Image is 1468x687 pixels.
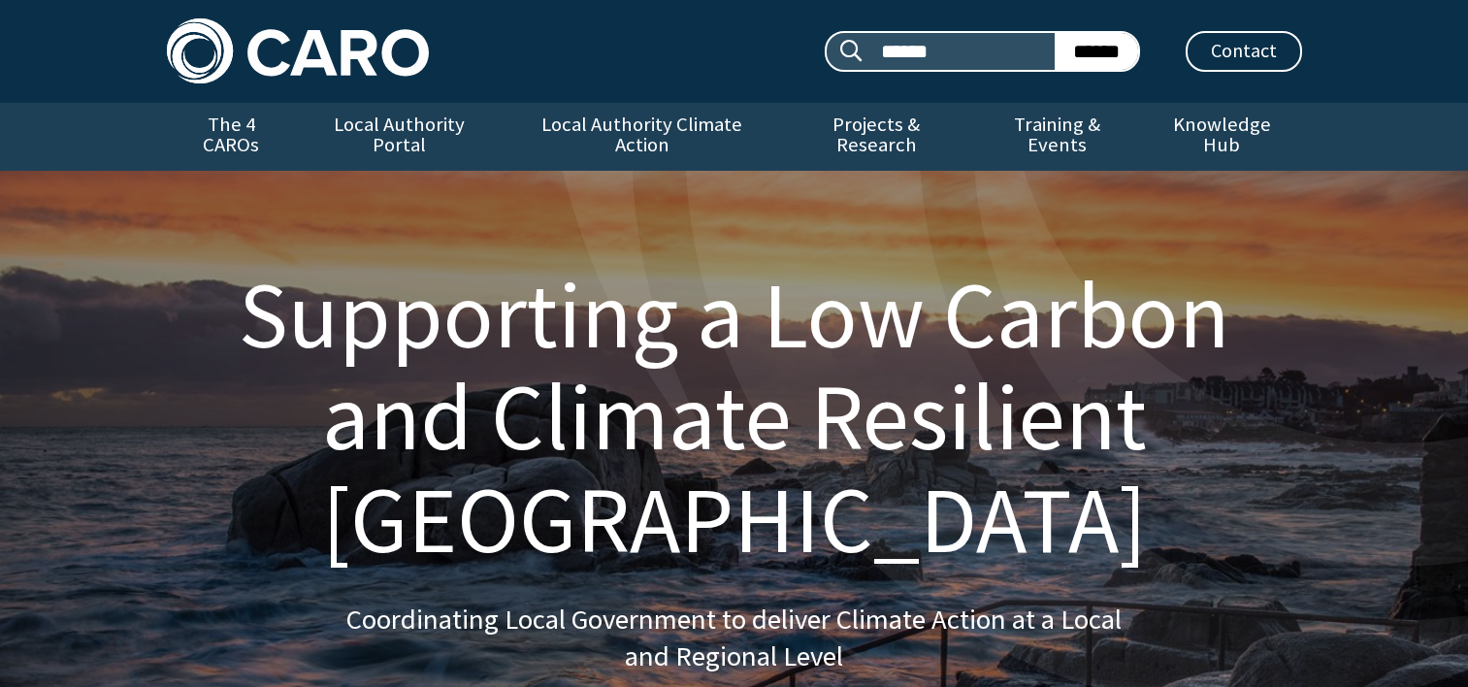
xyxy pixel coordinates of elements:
[972,103,1142,171] a: Training & Events
[780,103,972,171] a: Projects & Research
[167,18,429,83] img: Caro logo
[296,103,504,171] a: Local Authority Portal
[167,103,296,171] a: The 4 CAROs
[190,264,1279,572] h1: Supporting a Low Carbon and Climate Resilient [GEOGRAPHIC_DATA]
[1186,31,1302,72] a: Contact
[346,603,1123,675] p: Coordinating Local Government to deliver Climate Action at a Local and Regional Level
[1142,103,1301,171] a: Knowledge Hub
[504,103,780,171] a: Local Authority Climate Action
